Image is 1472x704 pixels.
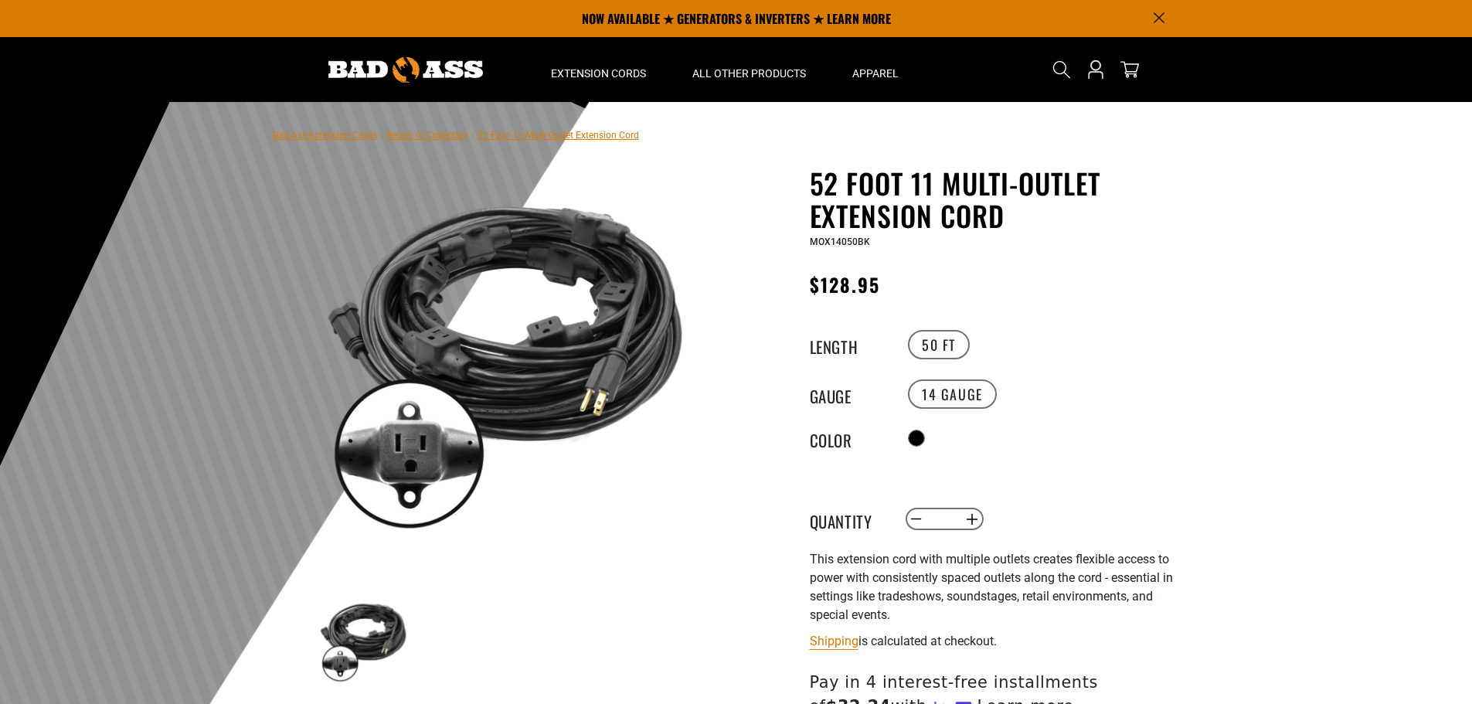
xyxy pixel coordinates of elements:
[318,595,408,685] img: black
[810,631,1188,651] div: is calculated at checkout.
[669,37,829,102] summary: All Other Products
[810,509,887,529] label: Quantity
[810,236,870,247] span: MOX14050BK
[551,66,646,80] span: Extension Cords
[908,330,970,359] label: 50 FT
[386,130,468,141] a: Return to Collection
[810,552,1173,622] span: This extension cord with multiple outlets creates flexible access to power with consistently spac...
[380,130,383,141] span: ›
[273,130,377,141] a: Bad Ass Extension Cords
[810,270,881,298] span: $128.95
[528,37,669,102] summary: Extension Cords
[478,130,639,141] span: 52 Foot 11 Multi-Outlet Extension Cord
[318,170,691,542] img: black
[810,167,1188,232] h1: 52 Foot 11 Multi-Outlet Extension Cord
[810,634,858,648] a: Shipping
[829,37,922,102] summary: Apparel
[810,335,887,355] legend: Length
[328,57,483,83] img: Bad Ass Extension Cords
[852,66,899,80] span: Apparel
[692,66,806,80] span: All Other Products
[273,125,639,144] nav: breadcrumbs
[810,384,887,404] legend: Gauge
[810,428,887,448] legend: Color
[471,130,474,141] span: ›
[1049,57,1074,82] summary: Search
[908,379,997,409] label: 14 Gauge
